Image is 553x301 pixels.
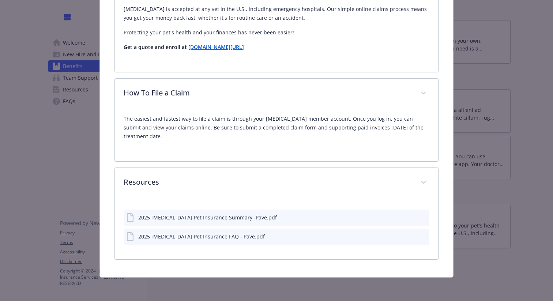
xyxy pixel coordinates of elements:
p: [MEDICAL_DATA] is accepted at any vet in the U.S., including emergency hospitals. Our simple onli... [124,5,429,22]
p: Resources [124,177,412,188]
button: download file [408,233,414,240]
button: preview file [420,233,426,240]
a: [DOMAIN_NAME][URL] [188,44,244,50]
div: Resources [115,198,438,259]
p: How To File a Claim [124,87,412,98]
button: download file [408,214,414,221]
div: How To File a Claim [115,79,438,109]
div: 2025 [MEDICAL_DATA] Pet Insurance FAQ - Pave.pdf [138,233,265,240]
p: The easiest and fastest way to file a claim is through your [MEDICAL_DATA] member account. Once y... [124,114,429,141]
div: Resources [115,168,438,198]
div: 2025 [MEDICAL_DATA] Pet Insurance Summary -Pave.pdf [138,214,277,221]
button: preview file [420,214,426,221]
div: How To File a Claim [115,109,438,161]
strong: Get a quote and enroll at [124,44,187,50]
p: Protecting your pet's health and your finances has never been easier! [124,28,429,37]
